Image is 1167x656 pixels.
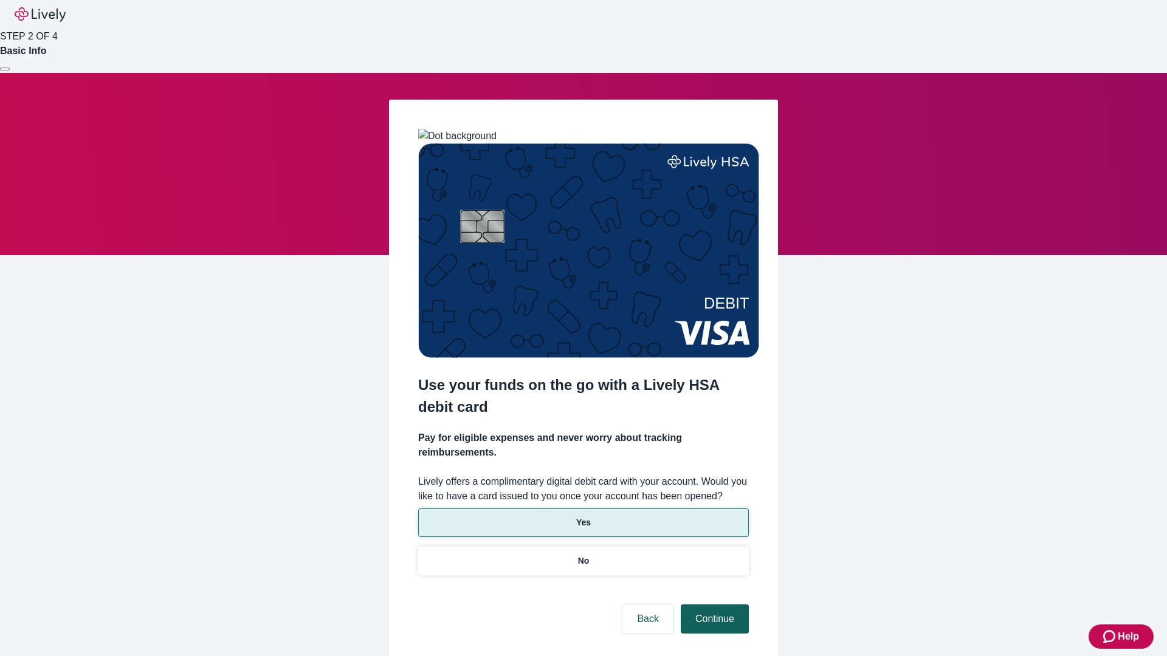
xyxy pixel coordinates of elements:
[578,555,590,567] p: No
[15,7,66,22] img: Lively
[1118,629,1139,644] span: Help
[418,129,497,143] img: Dot background
[1103,629,1118,644] svg: Zendesk support icon
[1089,624,1154,649] button: Zendesk support iconHelp
[418,547,749,575] button: No
[622,604,673,634] button: Back
[418,508,749,537] button: Yes
[418,431,749,460] h4: Pay for eligible expenses and never worry about tracking reimbursements.
[418,374,749,418] h2: Use your funds on the go with a Lively HSA debit card
[681,604,749,634] button: Continue
[418,474,749,504] label: Lively offers a complimentary digital debit card with your account. Would you like to have a card...
[418,143,759,358] img: Debit card
[576,516,591,529] p: Yes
